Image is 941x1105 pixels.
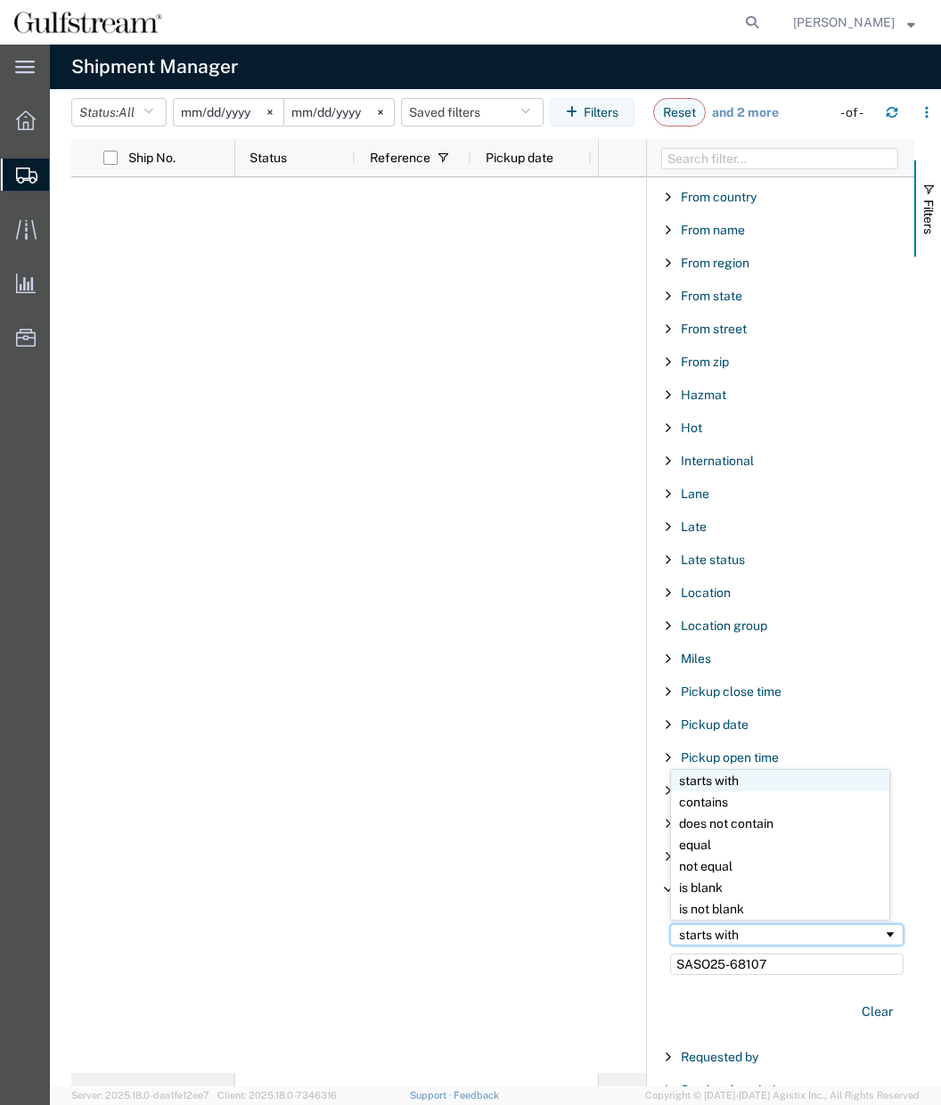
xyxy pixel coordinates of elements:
[679,838,711,852] span: equal
[645,1088,920,1103] span: Copyright © [DATE]-[DATE] Agistix Inc., All Rights Reserved
[401,98,544,127] button: Saved filters
[681,651,711,666] span: Miles
[681,421,702,435] span: Hot
[681,585,731,600] span: Location
[119,105,135,119] span: All
[71,1090,209,1101] span: Server: 2025.18.0-daa1fe12ee7
[12,9,163,36] img: logo
[793,12,895,32] span: Shiny Lien
[681,750,779,765] span: Pickup open time
[681,618,767,633] span: Location group
[174,99,283,126] input: Not set
[681,289,742,303] span: From state
[681,520,707,534] span: Late
[681,322,747,336] span: From street
[921,200,936,234] span: Filters
[550,98,634,127] button: Filters
[454,1090,499,1101] a: Feedback
[661,148,898,169] input: Filter Columns Input
[679,859,732,873] span: not equal
[681,388,726,402] span: Hazmat
[681,717,749,732] span: Pickup date
[128,151,176,165] span: Ship No.
[647,177,914,1086] div: Filter List 66 Filters
[681,684,781,699] span: Pickup close time
[681,190,757,204] span: From country
[679,928,883,942] div: starts with
[681,355,729,369] span: From zip
[71,45,238,89] h4: Shipment Manager
[250,151,287,165] span: Status
[370,151,430,165] span: Reference
[840,103,871,122] div: - of -
[486,151,553,165] span: Pickup date
[681,487,709,501] span: Lane
[653,98,706,127] button: Reset
[681,552,745,567] span: Late status
[71,98,167,127] button: Status:All
[681,223,745,237] span: From name
[792,12,916,33] button: [PERSON_NAME]
[410,1090,454,1101] a: Support
[217,1090,337,1101] span: Client: 2025.18.0-7346316
[670,924,904,945] div: Filtering operator
[681,1083,790,1097] span: Service description
[679,880,723,895] span: is blank
[284,99,394,126] input: Not set
[851,997,904,1027] button: Clear
[670,954,904,975] input: Filter Value
[679,902,744,916] span: is not blank
[679,773,739,788] span: starts with
[681,454,754,468] span: International
[681,1050,758,1064] span: Requested by
[681,256,749,270] span: From region
[679,795,728,809] span: contains
[679,816,773,831] span: does not contain
[712,104,779,122] a: and 2 more
[670,769,890,921] div: Select Field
